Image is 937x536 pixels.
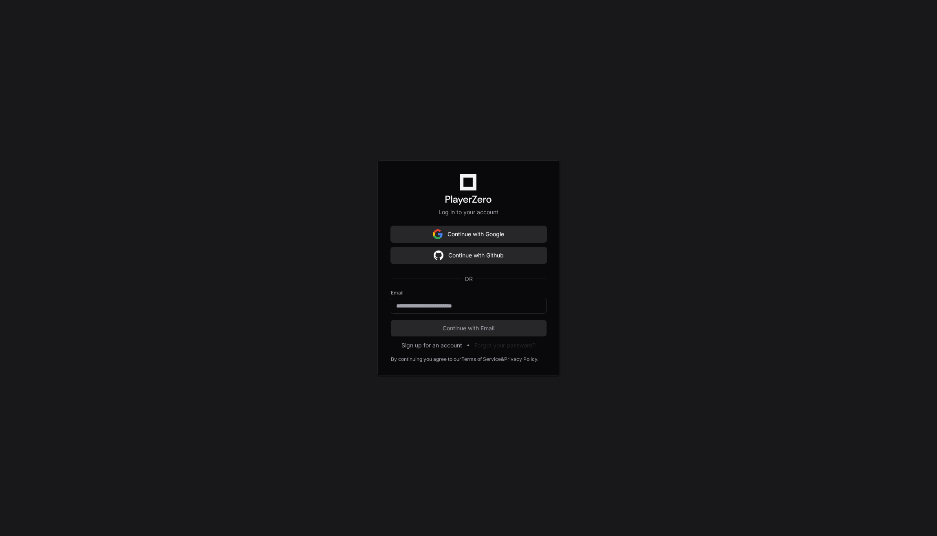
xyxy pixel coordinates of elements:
span: Continue with Email [391,324,547,332]
button: Sign up for an account [401,341,462,349]
button: Continue with Email [391,320,547,336]
img: Sign in with google [433,226,443,242]
div: By continuing you agree to our [391,356,461,362]
a: Terms of Service [461,356,501,362]
button: Continue with Google [391,226,547,242]
a: Privacy Policy. [504,356,538,362]
p: Log in to your account [391,208,547,216]
button: Forgot your password? [474,341,536,349]
span: OR [461,275,476,283]
label: Email [391,290,547,296]
button: Continue with Github [391,247,547,264]
img: Sign in with google [434,247,443,264]
div: & [501,356,504,362]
